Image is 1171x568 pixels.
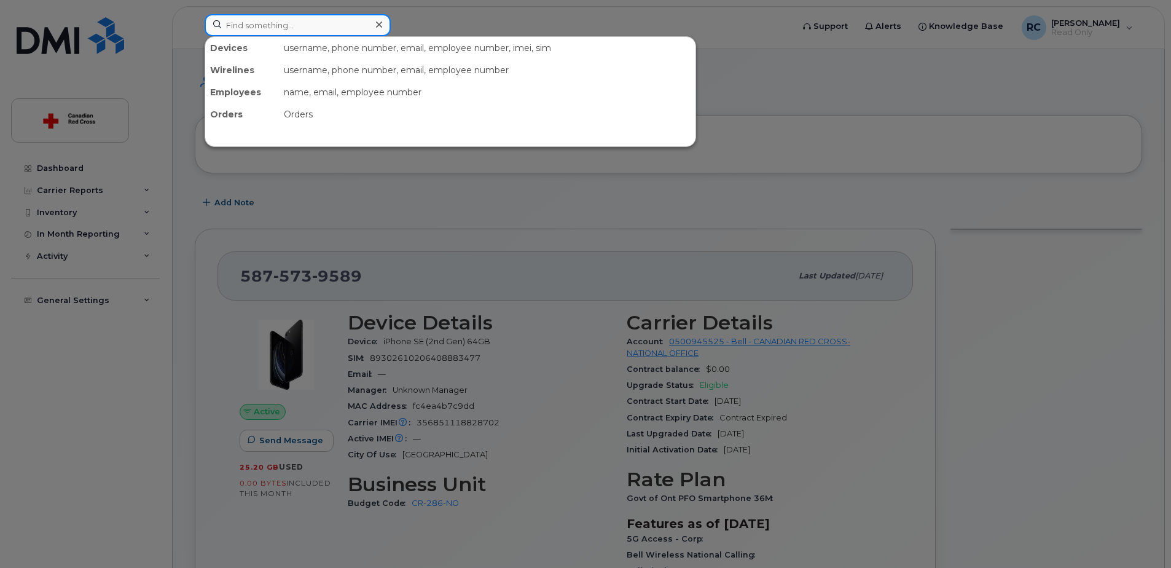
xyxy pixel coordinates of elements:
[205,37,279,59] div: Devices
[205,59,279,81] div: Wirelines
[279,103,695,125] div: Orders
[279,59,695,81] div: username, phone number, email, employee number
[205,103,279,125] div: Orders
[279,37,695,59] div: username, phone number, email, employee number, imei, sim
[279,81,695,103] div: name, email, employee number
[205,81,279,103] div: Employees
